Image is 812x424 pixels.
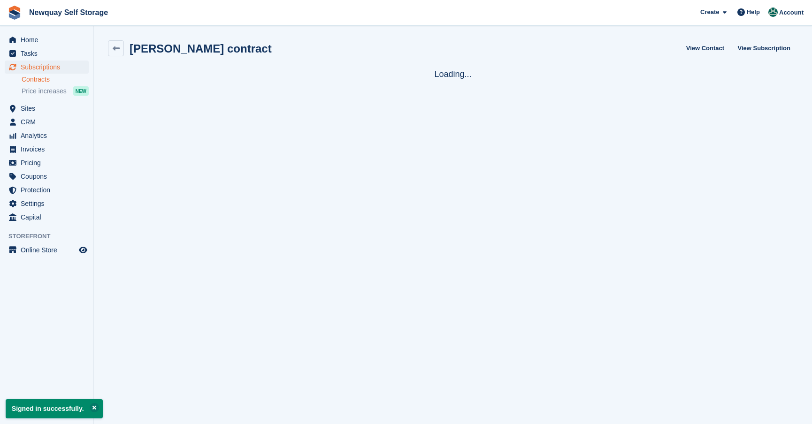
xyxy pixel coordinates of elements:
a: menu [5,183,89,197]
span: Settings [21,197,77,210]
span: Home [21,33,77,46]
span: Storefront [8,232,93,241]
a: Newquay Self Storage [25,5,112,20]
a: menu [5,170,89,183]
a: View Contact [682,40,728,56]
a: menu [5,243,89,257]
span: Online Store [21,243,77,257]
a: menu [5,211,89,224]
span: Sites [21,102,77,115]
a: menu [5,197,89,210]
a: View Subscription [734,40,794,56]
div: Loading... [108,68,798,81]
span: Subscriptions [21,61,77,74]
span: Price increases [22,87,67,96]
span: Pricing [21,156,77,169]
span: Tasks [21,47,77,60]
a: menu [5,115,89,129]
a: menu [5,33,89,46]
div: NEW [73,86,89,96]
a: menu [5,129,89,142]
a: menu [5,143,89,156]
a: Price increases NEW [22,86,89,96]
span: Account [779,8,804,17]
a: menu [5,47,89,60]
span: CRM [21,115,77,129]
img: JON [768,8,778,17]
span: Protection [21,183,77,197]
a: Contracts [22,75,89,84]
span: Invoices [21,143,77,156]
span: Create [700,8,719,17]
img: stora-icon-8386f47178a22dfd0bd8f6a31ec36ba5ce8667c1dd55bd0f319d3a0aa187defe.svg [8,6,22,20]
span: Coupons [21,170,77,183]
span: Capital [21,211,77,224]
a: menu [5,156,89,169]
a: menu [5,61,89,74]
span: Analytics [21,129,77,142]
h2: [PERSON_NAME] contract [130,42,272,55]
a: menu [5,102,89,115]
span: Help [747,8,760,17]
p: Signed in successfully. [6,399,103,418]
a: Preview store [77,244,89,256]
